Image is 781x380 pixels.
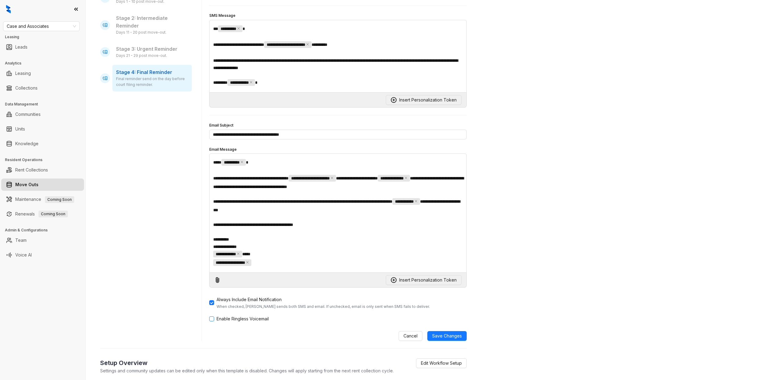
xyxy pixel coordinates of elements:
span: Insert Personalization Token [399,277,457,283]
button: Insert Personalization Token [386,275,462,285]
span: Save Changes [432,333,462,339]
h3: Analytics [5,61,85,66]
a: Collections [15,82,38,94]
a: Units [15,123,25,135]
button: Save Changes [427,331,467,341]
button: close [246,261,249,264]
a: Move Outs [15,179,38,191]
p: Settings and community updates can be edited only when this template is disabled. Changes will ap... [100,367,394,374]
span: Enable Ringless Voicemail [214,315,271,322]
div: Stage 2: Intermediate Reminder [112,11,192,39]
div: Stage 3: Urgent Reminder [112,42,192,62]
a: Edit Workflow Setup [416,358,467,368]
button: Cancel [399,331,422,341]
li: Team [1,234,84,246]
span: Coming Soon [45,196,74,203]
img: logo [6,5,11,13]
a: Rent Collections [15,164,48,176]
button: close [250,81,253,84]
a: Knowledge [15,138,38,150]
a: RenewalsComing Soon [15,208,68,220]
span: Case and Associates [7,22,76,31]
div: Days 21 - 29 post move-out. [116,53,188,59]
button: close [404,176,407,179]
li: Maintenance [1,193,84,205]
li: Move Outs [1,179,84,191]
h3: Resident Operations [5,157,85,163]
a: Voice AI [15,249,32,261]
div: Stage 4: Final Reminder [112,65,192,91]
button: close [237,27,240,30]
li: Leads [1,41,84,53]
div: Days 11 - 20 post move-out. [116,30,188,35]
li: Units [1,123,84,135]
span: Cancel [403,333,418,339]
button: close [240,160,243,164]
p: Stage 2: Intermediate Reminder [116,14,188,30]
p: Stage 3: Urgent Reminder [116,45,188,53]
li: Rent Collections [1,164,84,176]
span: Coming Soon [38,211,68,217]
div: When checked, [PERSON_NAME] sends both SMS and email. If unchecked, email is only sent when SMS f... [217,304,430,309]
li: Collections [1,82,84,94]
li: Communities [1,108,84,120]
div: Always Include Email Notification [217,296,430,303]
button: close [414,200,418,203]
a: Team [15,234,27,246]
h3: Admin & Configurations [5,227,85,233]
span: Insert Personalization Token [399,97,457,103]
a: Communities [15,108,41,120]
a: Leads [15,41,27,53]
h2: Setup Overview [100,358,394,367]
li: Renewals [1,208,84,220]
li: Knowledge [1,138,84,150]
h4: SMS Message [209,13,467,19]
h3: Data Management [5,101,85,107]
button: close [306,43,309,46]
h4: Email Subject [209,123,467,128]
span: Edit Workflow Setup [421,360,462,367]
a: Leasing [15,67,31,79]
li: Leasing [1,67,84,79]
li: Voice AI [1,249,84,261]
button: close [330,176,334,179]
h4: Email Message [209,147,467,153]
button: close [237,252,240,255]
p: Stage 4: Final Reminder [116,68,188,76]
h3: Leasing [5,34,85,40]
button: Insert Personalization Token [386,95,462,105]
div: Final reminder send on the day before court filing reminder. [116,76,188,88]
